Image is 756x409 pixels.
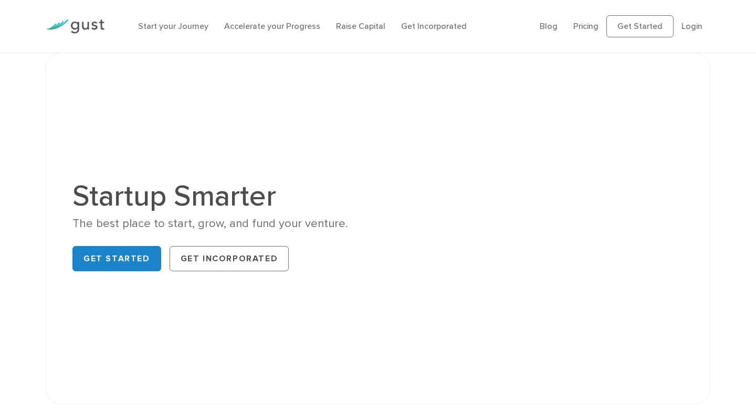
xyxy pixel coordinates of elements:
[681,21,702,31] a: Login
[224,21,320,31] a: Accelerate your Progress
[72,216,370,231] div: The best place to start, grow, and fund your venture.
[46,19,104,34] img: Gust Logo
[72,246,161,271] a: Get Started
[573,21,598,31] a: Pricing
[138,21,208,31] a: Start your Journey
[336,21,385,31] a: Raise Capital
[72,181,370,211] h1: Startup Smarter
[606,15,674,37] a: Get Started
[540,21,558,31] a: Blog
[170,246,289,271] a: Get Incorporated
[401,21,467,31] a: Get Incorporated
